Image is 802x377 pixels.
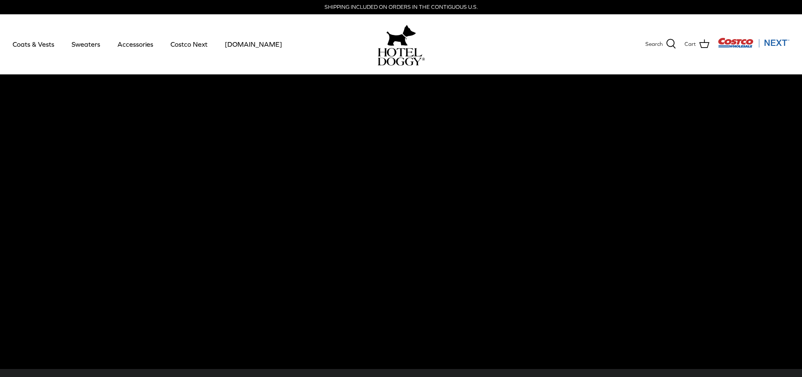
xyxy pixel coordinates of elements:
a: Accessories [110,30,161,58]
a: Costco Next [163,30,215,58]
a: [DOMAIN_NAME] [217,30,290,58]
a: Coats & Vests [5,30,62,58]
a: Cart [685,39,709,50]
a: hoteldoggy.com hoteldoggycom [378,23,425,66]
span: Search [645,40,663,49]
img: hoteldoggy.com [386,23,416,48]
img: Costco Next [718,37,789,48]
a: Search [645,39,676,50]
a: Sweaters [64,30,108,58]
img: hoteldoggycom [378,48,425,66]
a: Visit Costco Next [718,43,789,49]
span: Cart [685,40,696,49]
